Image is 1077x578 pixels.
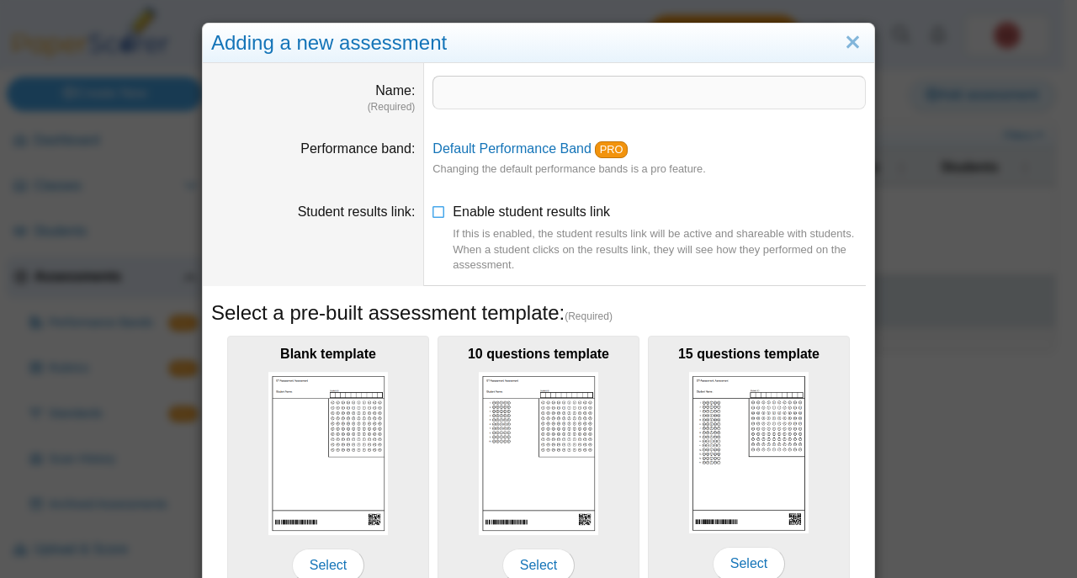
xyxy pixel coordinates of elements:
b: 15 questions template [678,347,820,361]
b: 10 questions template [468,347,609,361]
span: (Required) [565,310,613,324]
div: Adding a new assessment [203,24,874,63]
a: Default Performance Band [432,141,592,156]
span: Enable student results link [453,204,866,273]
a: Close [840,29,866,57]
b: Blank template [280,347,376,361]
h5: Select a pre-built assessment template: [211,299,866,327]
img: scan_sheet_10_questions.png [479,372,598,534]
label: Student results link [298,204,416,219]
img: scan_sheet_blank.png [268,372,388,534]
label: Name [375,83,415,98]
dfn: (Required) [211,100,415,114]
label: Performance band [300,141,415,156]
div: If this is enabled, the student results link will be active and shareable with students. When a s... [453,226,866,273]
small: Changing the default performance bands is a pro feature. [432,162,705,175]
img: scan_sheet_15_questions.png [689,372,809,533]
a: PRO [595,141,628,158]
